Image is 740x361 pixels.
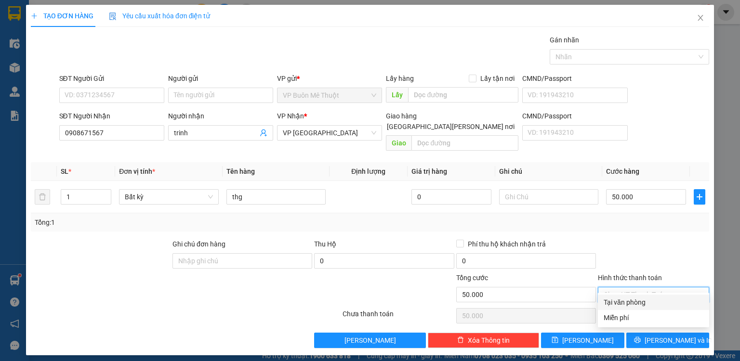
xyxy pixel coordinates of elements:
[598,274,662,282] label: Hình thức thanh toán
[172,240,225,248] label: Ghi chú đơn hàng
[550,36,579,44] label: Gán nhãn
[168,73,273,84] div: Người gửi
[35,189,50,205] button: delete
[411,168,447,175] span: Giá trị hàng
[277,112,304,120] span: VP Nhận
[61,168,68,175] span: SL
[31,12,93,20] span: TẠO ĐƠN HÀNG
[314,240,336,248] span: Thu Hộ
[604,297,703,308] div: Tại văn phòng
[344,335,396,346] span: [PERSON_NAME]
[386,87,408,103] span: Lấy
[314,333,425,348] button: [PERSON_NAME]
[59,111,164,121] div: SĐT Người Nhận
[5,41,66,73] li: VP VP [GEOGRAPHIC_DATA]
[119,168,155,175] span: Đơn vị tính
[626,333,710,348] button: printer[PERSON_NAME] và In
[411,189,491,205] input: 0
[172,253,312,269] input: Ghi chú đơn hàng
[634,336,641,344] span: printer
[694,189,705,205] button: plus
[5,5,140,23] li: [PERSON_NAME]
[457,336,464,344] span: delete
[552,336,558,344] span: save
[411,135,518,151] input: Dọc đường
[408,87,518,103] input: Dọc đường
[476,73,518,84] span: Lấy tận nơi
[694,193,705,201] span: plus
[260,129,267,137] span: user-add
[541,333,624,348] button: save[PERSON_NAME]
[386,135,411,151] span: Giao
[604,312,703,323] div: Miễn phí
[468,335,510,346] span: Xóa Thông tin
[66,41,128,62] li: VP VP Buôn Mê Thuột
[386,75,414,82] span: Lấy hàng
[499,189,598,205] input: Ghi Chú
[386,112,417,120] span: Giao hàng
[31,13,38,19] span: plus
[456,274,488,282] span: Tổng cước
[428,333,539,348] button: deleteXóa Thông tin
[645,335,712,346] span: [PERSON_NAME] và In
[606,168,639,175] span: Cước hàng
[697,14,704,22] span: close
[342,309,455,325] div: Chưa thanh toán
[522,73,627,84] div: CMND/Passport
[283,126,376,140] span: VP Sài Gòn
[277,73,382,84] div: VP gửi
[59,73,164,84] div: SĐT Người Gửi
[687,5,714,32] button: Close
[66,64,73,71] span: environment
[226,189,326,205] input: VD: Bàn, Ghế
[109,12,211,20] span: Yêu cầu xuất hóa đơn điện tử
[109,13,117,20] img: icon
[35,217,286,228] div: Tổng: 1
[522,111,627,121] div: CMND/Passport
[464,239,550,249] span: Phí thu hộ khách nhận trả
[283,88,376,103] span: VP Buôn Mê Thuột
[495,162,602,181] th: Ghi chú
[383,121,518,132] span: [GEOGRAPHIC_DATA][PERSON_NAME] nơi
[226,168,255,175] span: Tên hàng
[168,111,273,121] div: Người nhận
[351,168,385,175] span: Định lượng
[562,335,614,346] span: [PERSON_NAME]
[125,190,212,204] span: Bất kỳ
